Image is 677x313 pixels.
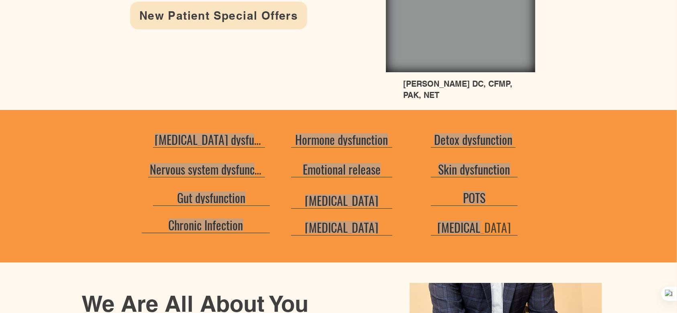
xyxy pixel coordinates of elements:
[463,189,485,207] span: POTS
[130,2,307,29] a: New Patient Special Offers
[431,132,516,148] a: Detox dysfunction
[431,190,518,206] a: POTS
[150,160,263,178] span: Nervous system dysfunction
[155,130,263,148] span: [MEDICAL_DATA] dysfunction
[296,130,388,148] span: Hormone dysfunction
[403,79,512,100] span: [PERSON_NAME] DC, CFMP, PAK, NET
[153,132,265,148] a: Neuropathy dysfunction
[438,160,510,178] span: Skin dysfunction
[431,220,518,236] a: Insomnia
[177,189,246,207] span: Gut dysfunction
[291,161,392,177] a: Emotional release
[305,191,379,209] span: [MEDICAL_DATA]
[431,161,518,177] a: Skin dysfunction
[434,130,512,148] span: Detox dysfunction
[169,216,243,234] span: Chronic Infection
[305,218,379,236] span: [MEDICAL_DATA]
[291,132,392,148] a: Hormone dysfunction
[303,160,381,178] span: Emotional release
[148,161,265,177] a: Nervous system dysfunction
[438,218,511,236] span: [MEDICAL_DATA]
[291,220,392,236] a: ADHD
[139,9,298,22] span: New Patient Special Offers
[291,193,392,209] a: Chronic Stress
[142,217,270,233] a: Chronic Infection
[153,190,270,206] a: Gut dysfunction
